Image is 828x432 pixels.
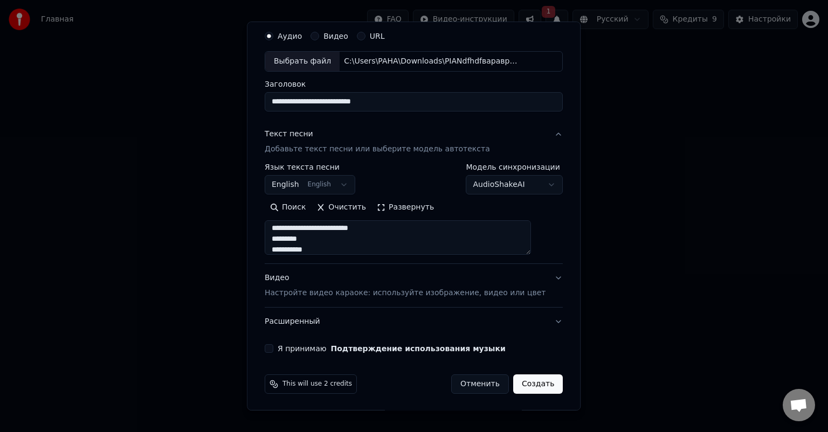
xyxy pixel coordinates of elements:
button: Поиск [265,199,311,216]
label: URL [370,32,385,40]
span: This will use 2 credits [282,380,352,388]
button: Развернуть [371,199,439,216]
button: Расширенный [265,308,563,336]
div: C:\Users\PAHA\Downloads\PIANdfhdfвараврварhdfhfdhOnew.mp3 [340,56,523,67]
label: Заголовок [265,80,563,88]
label: Я принимаю [278,345,506,352]
label: Аудио [278,32,302,40]
p: Добавьте текст песни или выберите модель автотекста [265,144,490,155]
button: Очистить [312,199,372,216]
button: Текст песниДобавьте текст песни или выберите модель автотекста [265,120,563,163]
button: Создать [513,374,563,394]
div: Текст песни [265,129,313,140]
div: Видео [265,273,546,298]
button: Я принимаю [331,345,506,352]
label: Видео [323,32,348,40]
button: ВидеоНастройте видео караоке: используйте изображение, видео или цвет [265,264,563,307]
div: Текст песниДобавьте текст песни или выберите модель автотекста [265,163,563,263]
button: Отменить [451,374,509,394]
label: Модель синхронизации [466,163,563,171]
label: Язык текста песни [265,163,355,171]
p: Настройте видео караоке: используйте изображение, видео или цвет [265,288,546,298]
div: Выбрать файл [265,52,340,71]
